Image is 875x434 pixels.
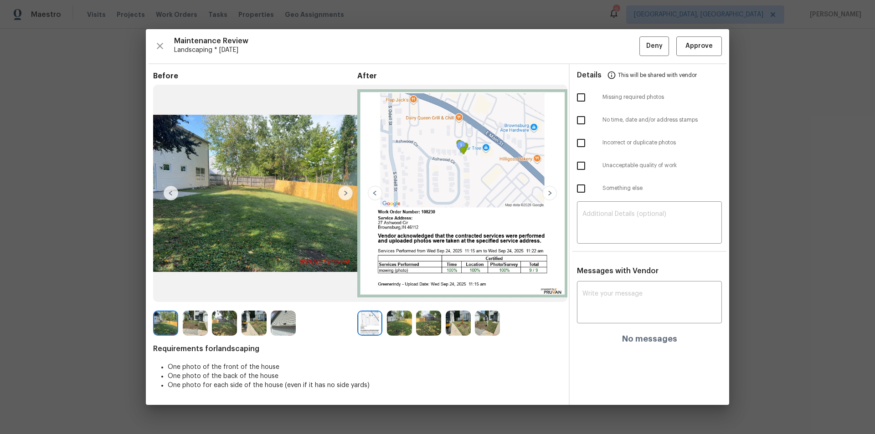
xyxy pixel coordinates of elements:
[676,36,722,56] button: Approve
[153,344,561,353] span: Requirements for landscaping
[357,71,561,81] span: After
[602,116,722,124] span: No time, date and/or address stamps
[570,86,729,109] div: Missing required photos
[577,64,602,86] span: Details
[685,41,713,52] span: Approve
[164,186,178,200] img: left-chevron-button-url
[602,184,722,192] span: Something else
[570,154,729,177] div: Unacceptable quality of work
[570,109,729,132] div: No time, date and/or address stamps
[618,64,697,86] span: This will be shared with vendor
[570,132,729,154] div: Incorrect or duplicate photos
[174,46,639,55] span: Landscaping * [DATE]
[368,186,382,200] img: left-chevron-button-url
[622,334,677,343] h4: No messages
[602,139,722,147] span: Incorrect or duplicate photos
[174,36,639,46] span: Maintenance Review
[168,363,561,372] li: One photo of the front of the house
[168,381,561,390] li: One photo for each side of the house (even if it has no side yards)
[570,177,729,200] div: Something else
[646,41,663,52] span: Deny
[153,71,357,81] span: Before
[602,162,722,169] span: Unacceptable quality of work
[639,36,669,56] button: Deny
[577,267,659,275] span: Messages with Vendor
[542,186,557,200] img: right-chevron-button-url
[338,186,353,200] img: right-chevron-button-url
[602,93,722,101] span: Missing required photos
[168,372,561,381] li: One photo of the back of the house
